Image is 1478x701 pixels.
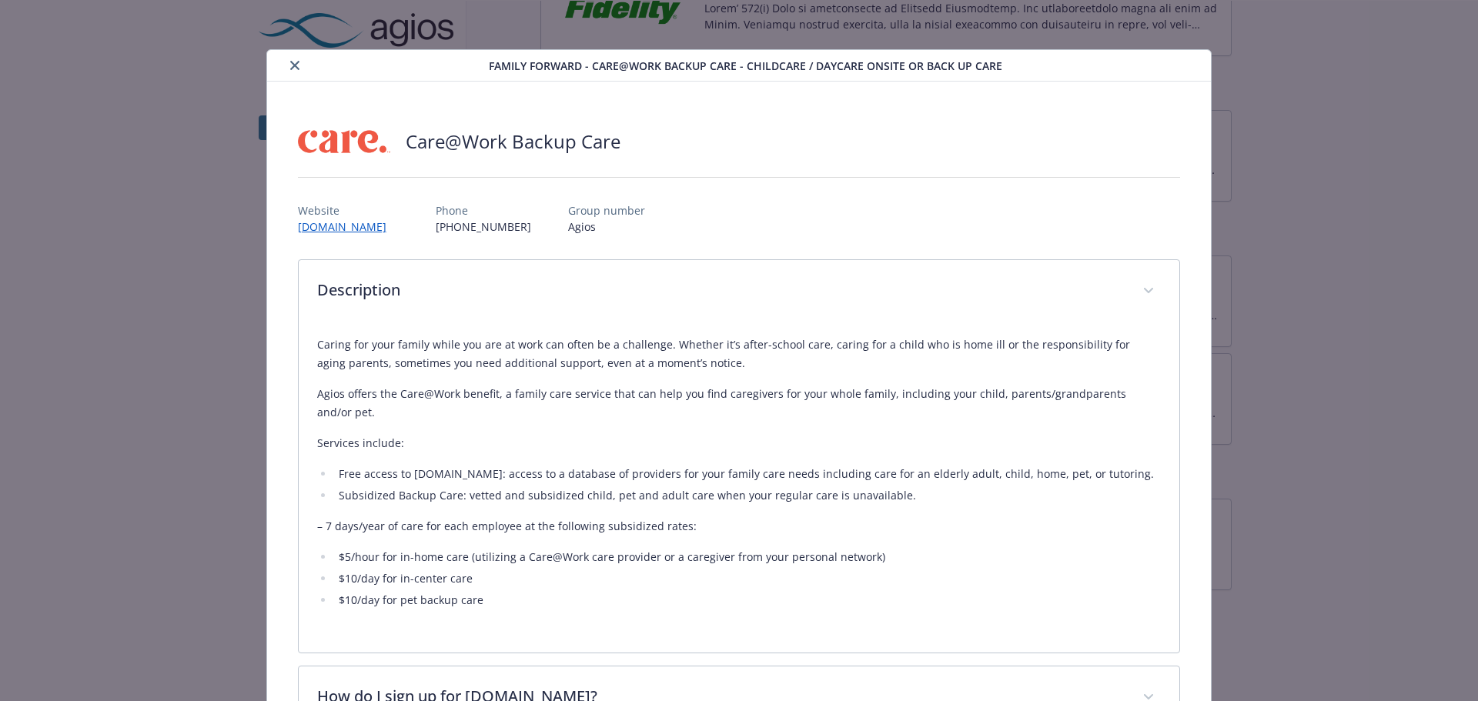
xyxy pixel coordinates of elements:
img: Care.com [298,119,390,165]
p: – 7 days/year of care for each employee at the following subsidized rates: [317,517,1162,536]
p: Caring for your family while you are at work can often be a challenge. Whether it’s after-school ... [317,335,1162,372]
div: Description [299,260,1180,323]
button: close [286,56,304,75]
p: Group number [568,202,645,219]
p: Description [317,279,1125,302]
p: Agios offers the Care@Work benefit, a family care service that can help you find caregivers for y... [317,385,1162,422]
div: Description [299,323,1180,653]
li: $10/day for pet backup care [334,591,1162,609]
p: Services include: [317,434,1162,452]
h2: Care@Work Backup Care [406,129,620,155]
p: Phone [436,202,531,219]
span: Family Forward - Care@Work Backup Care - Childcare / Daycare onsite or back up care [489,58,1002,74]
a: [DOMAIN_NAME] [298,219,399,234]
li: $5/hour for in-home care (utilizing a Care@Work care provider or a caregiver from your personal n... [334,548,1162,566]
li: $10/day for in-center care [334,569,1162,588]
p: [PHONE_NUMBER] [436,219,531,235]
li: Free access to [DOMAIN_NAME]: access to a database of providers for your family care needs includ... [334,465,1162,483]
li: Subsidized Backup Care: vetted and subsidized child, pet and adult care when your regular care is... [334,486,1162,505]
p: Agios [568,219,645,235]
p: Website [298,202,399,219]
